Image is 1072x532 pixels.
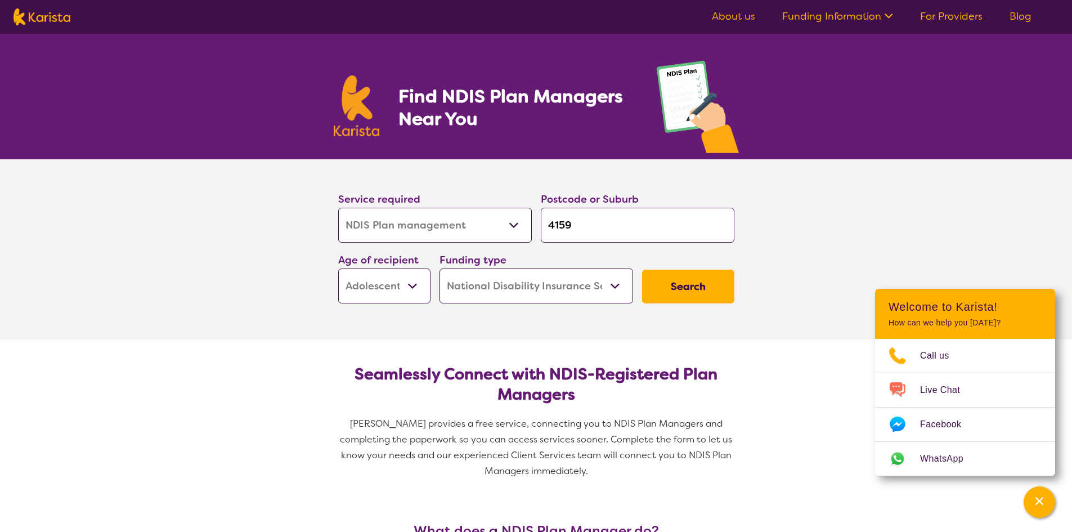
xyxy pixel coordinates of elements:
[340,418,734,477] span: [PERSON_NAME] provides a free service, connecting you to NDIS Plan Managers and completing the pa...
[920,10,983,23] a: For Providers
[642,270,734,303] button: Search
[875,289,1055,476] div: Channel Menu
[782,10,893,23] a: Funding Information
[920,450,977,467] span: WhatsApp
[398,85,634,130] h1: Find NDIS Plan Managers Near You
[14,8,70,25] img: Karista logo
[541,193,639,206] label: Postcode or Suburb
[1024,486,1055,518] button: Channel Menu
[889,318,1042,328] p: How can we help you [DATE]?
[875,339,1055,476] ul: Choose channel
[920,347,963,364] span: Call us
[334,75,380,136] img: Karista logo
[338,253,419,267] label: Age of recipient
[439,253,506,267] label: Funding type
[657,61,739,159] img: plan-management
[338,193,420,206] label: Service required
[920,416,975,433] span: Facebook
[875,442,1055,476] a: Web link opens in a new tab.
[347,364,725,405] h2: Seamlessly Connect with NDIS-Registered Plan Managers
[1010,10,1031,23] a: Blog
[920,382,974,399] span: Live Chat
[541,208,734,243] input: Type
[712,10,755,23] a: About us
[889,300,1042,314] h2: Welcome to Karista!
